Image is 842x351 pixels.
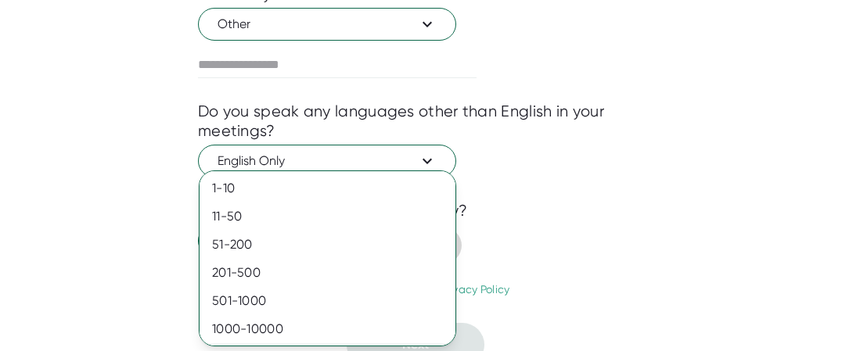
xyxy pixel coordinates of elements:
div: 51-200 [200,231,455,259]
div: 11-50 [200,202,455,231]
div: 501-1000 [200,287,455,315]
div: 1000-10000 [200,315,455,343]
div: 201-500 [200,259,455,287]
div: 1-10 [200,174,455,202]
